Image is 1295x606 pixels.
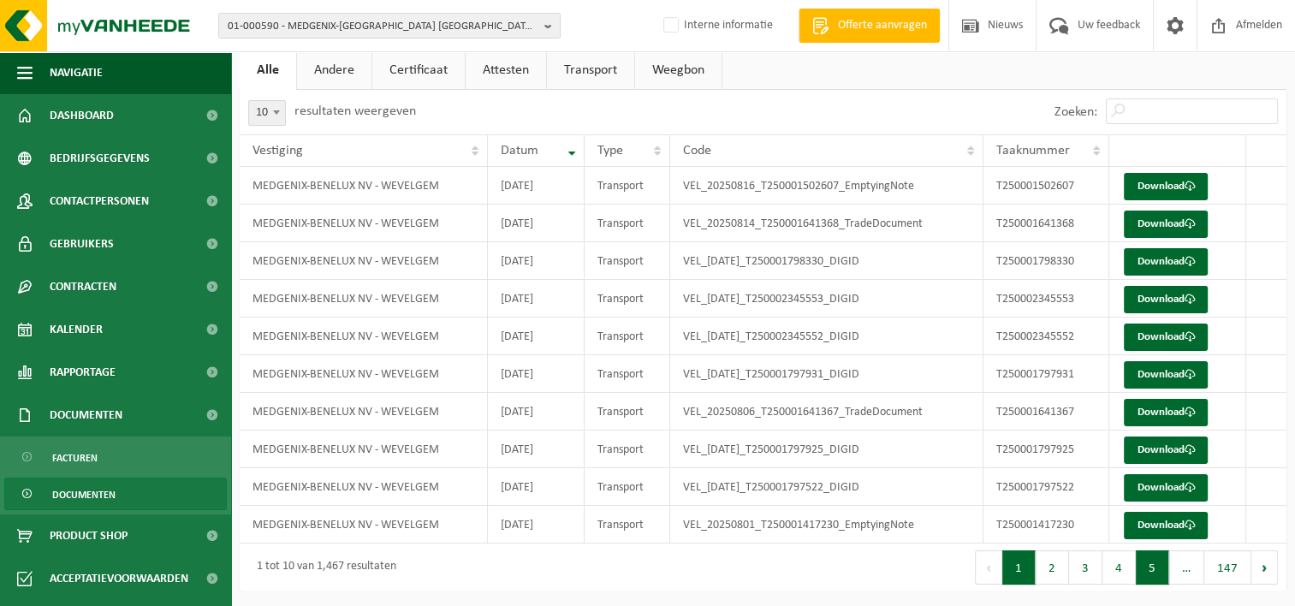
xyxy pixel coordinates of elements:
[1002,550,1036,585] button: 1
[50,557,188,600] span: Acceptatievoorwaarden
[1124,173,1208,200] a: Download
[670,431,983,468] td: VEL_[DATE]_T250001797925_DIGID
[585,242,670,280] td: Transport
[1136,550,1169,585] button: 5
[52,442,98,474] span: Facturen
[228,14,538,39] span: 01-000590 - MEDGENIX-[GEOGRAPHIC_DATA] [GEOGRAPHIC_DATA] - WEVELGEM
[240,468,488,506] td: MEDGENIX-BENELUX NV - WEVELGEM
[547,50,634,90] a: Transport
[660,13,773,39] label: Interne informatie
[670,205,983,242] td: VEL_20250814_T250001641368_TradeDocument
[1251,550,1278,585] button: Next
[585,393,670,431] td: Transport
[670,280,983,318] td: VEL_[DATE]_T250002345553_DIGID
[252,144,303,157] span: Vestiging
[585,431,670,468] td: Transport
[240,318,488,355] td: MEDGENIX-BENELUX NV - WEVELGEM
[585,355,670,393] td: Transport
[297,50,371,90] a: Andere
[585,318,670,355] td: Transport
[1124,248,1208,276] a: Download
[52,478,116,511] span: Documenten
[635,50,722,90] a: Weegbon
[983,468,1110,506] td: T250001797522
[4,441,227,473] a: Facturen
[50,394,122,437] span: Documenten
[248,100,286,126] span: 10
[834,17,931,34] span: Offerte aanvragen
[50,137,150,180] span: Bedrijfsgegevens
[240,50,296,90] a: Alle
[983,355,1110,393] td: T250001797931
[683,144,711,157] span: Code
[249,101,285,125] span: 10
[983,242,1110,280] td: T250001798330
[240,506,488,544] td: MEDGENIX-BENELUX NV - WEVELGEM
[670,318,983,355] td: VEL_[DATE]_T250002345552_DIGID
[983,280,1110,318] td: T250002345553
[585,167,670,205] td: Transport
[50,514,128,557] span: Product Shop
[670,242,983,280] td: VEL_[DATE]_T250001798330_DIGID
[372,50,465,90] a: Certificaat
[983,205,1110,242] td: T250001641368
[1069,550,1102,585] button: 3
[975,550,1002,585] button: Previous
[240,431,488,468] td: MEDGENIX-BENELUX NV - WEVELGEM
[488,431,585,468] td: [DATE]
[1124,324,1208,351] a: Download
[50,308,103,351] span: Kalender
[670,506,983,544] td: VEL_20250801_T250001417230_EmptyingNote
[50,351,116,394] span: Rapportage
[1102,550,1136,585] button: 4
[670,393,983,431] td: VEL_20250806_T250001641367_TradeDocument
[240,205,488,242] td: MEDGENIX-BENELUX NV - WEVELGEM
[1124,211,1208,238] a: Download
[1204,550,1251,585] button: 147
[488,468,585,506] td: [DATE]
[1124,512,1208,539] a: Download
[248,552,396,583] div: 1 tot 10 van 1,467 resultaten
[488,355,585,393] td: [DATE]
[1124,361,1208,389] a: Download
[1124,399,1208,426] a: Download
[597,144,623,157] span: Type
[799,9,940,43] a: Offerte aanvragen
[983,506,1110,544] td: T250001417230
[585,506,670,544] td: Transport
[218,13,561,39] button: 01-000590 - MEDGENIX-[GEOGRAPHIC_DATA] [GEOGRAPHIC_DATA] - WEVELGEM
[50,51,103,94] span: Navigatie
[240,393,488,431] td: MEDGENIX-BENELUX NV - WEVELGEM
[466,50,546,90] a: Attesten
[240,242,488,280] td: MEDGENIX-BENELUX NV - WEVELGEM
[1169,550,1204,585] span: …
[670,355,983,393] td: VEL_[DATE]_T250001797931_DIGID
[983,393,1110,431] td: T250001641367
[50,265,116,308] span: Contracten
[585,280,670,318] td: Transport
[488,506,585,544] td: [DATE]
[50,94,114,137] span: Dashboard
[488,167,585,205] td: [DATE]
[983,167,1110,205] td: T250001502607
[1036,550,1069,585] button: 2
[670,468,983,506] td: VEL_[DATE]_T250001797522_DIGID
[50,223,114,265] span: Gebruikers
[1124,437,1208,464] a: Download
[996,144,1070,157] span: Taaknummer
[1124,474,1208,502] a: Download
[488,242,585,280] td: [DATE]
[585,205,670,242] td: Transport
[50,180,149,223] span: Contactpersonen
[488,393,585,431] td: [DATE]
[983,431,1110,468] td: T250001797925
[585,468,670,506] td: Transport
[488,205,585,242] td: [DATE]
[983,318,1110,355] td: T250002345552
[1124,286,1208,313] a: Download
[501,144,538,157] span: Datum
[4,478,227,510] a: Documenten
[240,355,488,393] td: MEDGENIX-BENELUX NV - WEVELGEM
[1054,105,1097,119] label: Zoeken:
[294,104,416,118] label: resultaten weergeven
